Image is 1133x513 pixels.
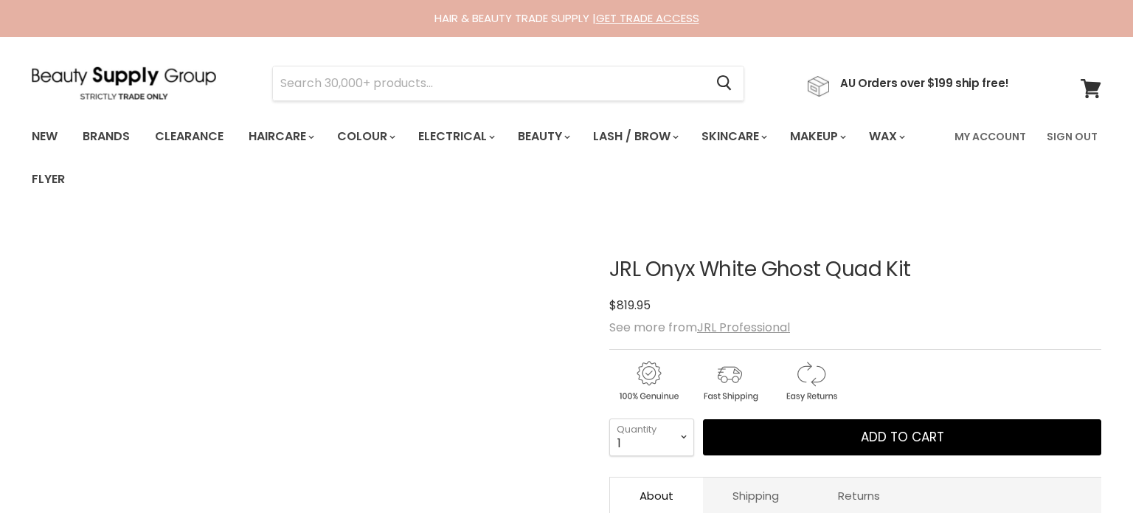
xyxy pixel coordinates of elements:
h1: JRL Onyx White Ghost Quad Kit [609,258,1101,281]
select: Quantity [609,419,694,455]
a: Haircare [238,121,323,152]
div: HAIR & BEAUTY TRADE SUPPLY | [13,11,1120,26]
a: Makeup [779,121,855,152]
a: Flyer [21,164,76,195]
button: Search [704,66,744,100]
button: Add to cart [703,419,1101,456]
a: Beauty [507,121,579,152]
a: Sign Out [1038,121,1106,152]
a: Skincare [690,121,776,152]
span: $819.95 [609,297,651,314]
img: shipping.gif [690,359,769,404]
a: GET TRADE ACCESS [596,10,699,26]
span: Add to cart [861,428,944,446]
form: Product [272,66,744,101]
a: Brands [72,121,141,152]
span: See more from [609,319,790,336]
a: Colour [326,121,404,152]
a: Lash / Brow [582,121,687,152]
a: My Account [946,121,1035,152]
a: Clearance [144,121,235,152]
ul: Main menu [21,115,946,201]
a: Electrical [407,121,504,152]
input: Search [273,66,704,100]
nav: Main [13,115,1120,201]
a: New [21,121,69,152]
a: JRL Professional [697,319,790,336]
img: genuine.gif [609,359,687,404]
a: Wax [858,121,914,152]
img: returns.gif [772,359,850,404]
